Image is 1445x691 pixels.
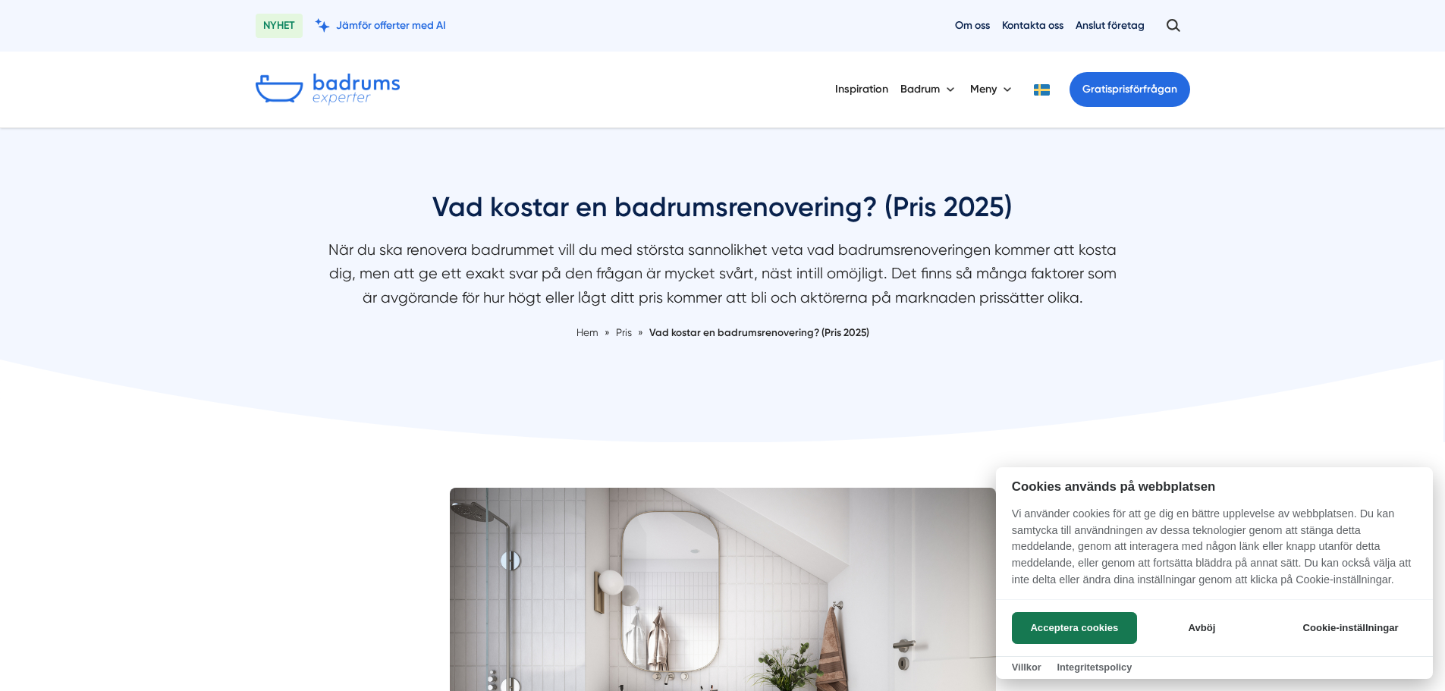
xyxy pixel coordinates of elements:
button: Acceptera cookies [1012,612,1137,644]
button: Cookie-inställningar [1284,612,1417,644]
a: Integritetspolicy [1057,661,1132,673]
p: Vi använder cookies för att ge dig en bättre upplevelse av webbplatsen. Du kan samtycka till anvä... [996,506,1433,598]
a: Villkor [1012,661,1041,673]
button: Avböj [1142,612,1262,644]
h2: Cookies används på webbplatsen [996,479,1433,494]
